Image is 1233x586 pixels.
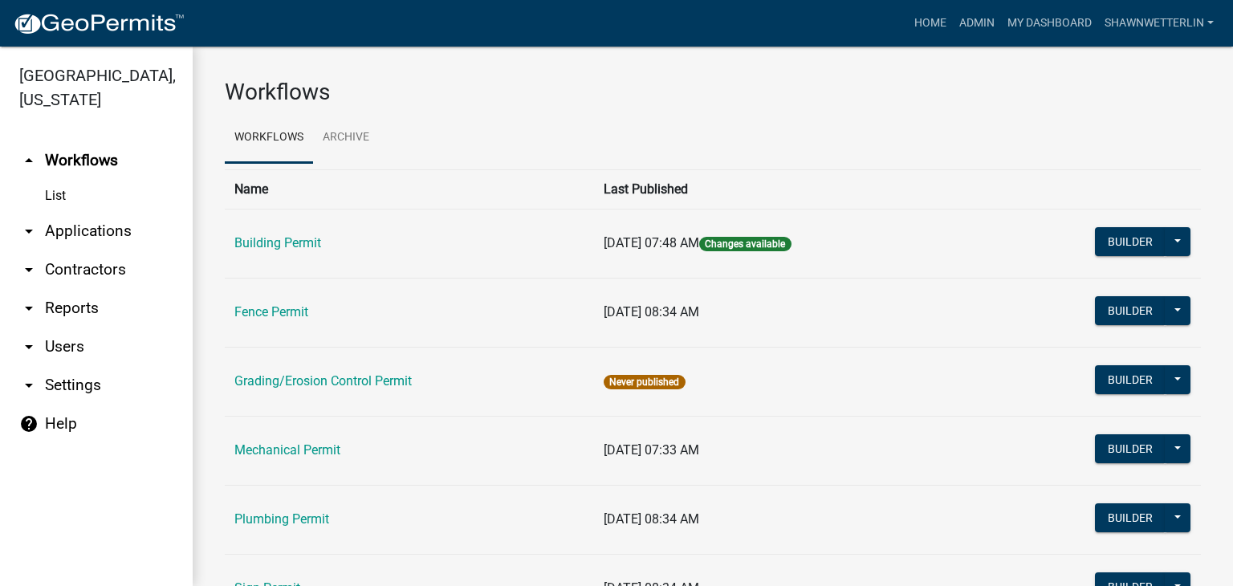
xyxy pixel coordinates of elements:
[594,169,982,209] th: Last Published
[19,299,39,318] i: arrow_drop_down
[225,79,1201,106] h3: Workflows
[908,8,953,39] a: Home
[234,442,340,458] a: Mechanical Permit
[953,8,1001,39] a: Admin
[1095,434,1166,463] button: Builder
[1095,227,1166,256] button: Builder
[604,375,685,389] span: Never published
[19,414,39,433] i: help
[234,304,308,319] a: Fence Permit
[19,376,39,395] i: arrow_drop_down
[604,235,699,250] span: [DATE] 07:48 AM
[1095,296,1166,325] button: Builder
[225,112,313,164] a: Workflows
[1001,8,1098,39] a: My Dashboard
[19,222,39,241] i: arrow_drop_down
[234,373,412,389] a: Grading/Erosion Control Permit
[1098,8,1220,39] a: ShawnWetterlin
[604,304,699,319] span: [DATE] 08:34 AM
[604,442,699,458] span: [DATE] 07:33 AM
[234,235,321,250] a: Building Permit
[19,151,39,170] i: arrow_drop_up
[19,337,39,356] i: arrow_drop_down
[313,112,379,164] a: Archive
[1095,503,1166,532] button: Builder
[225,169,594,209] th: Name
[699,237,791,251] span: Changes available
[1095,365,1166,394] button: Builder
[604,511,699,527] span: [DATE] 08:34 AM
[234,511,329,527] a: Plumbing Permit
[19,260,39,279] i: arrow_drop_down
